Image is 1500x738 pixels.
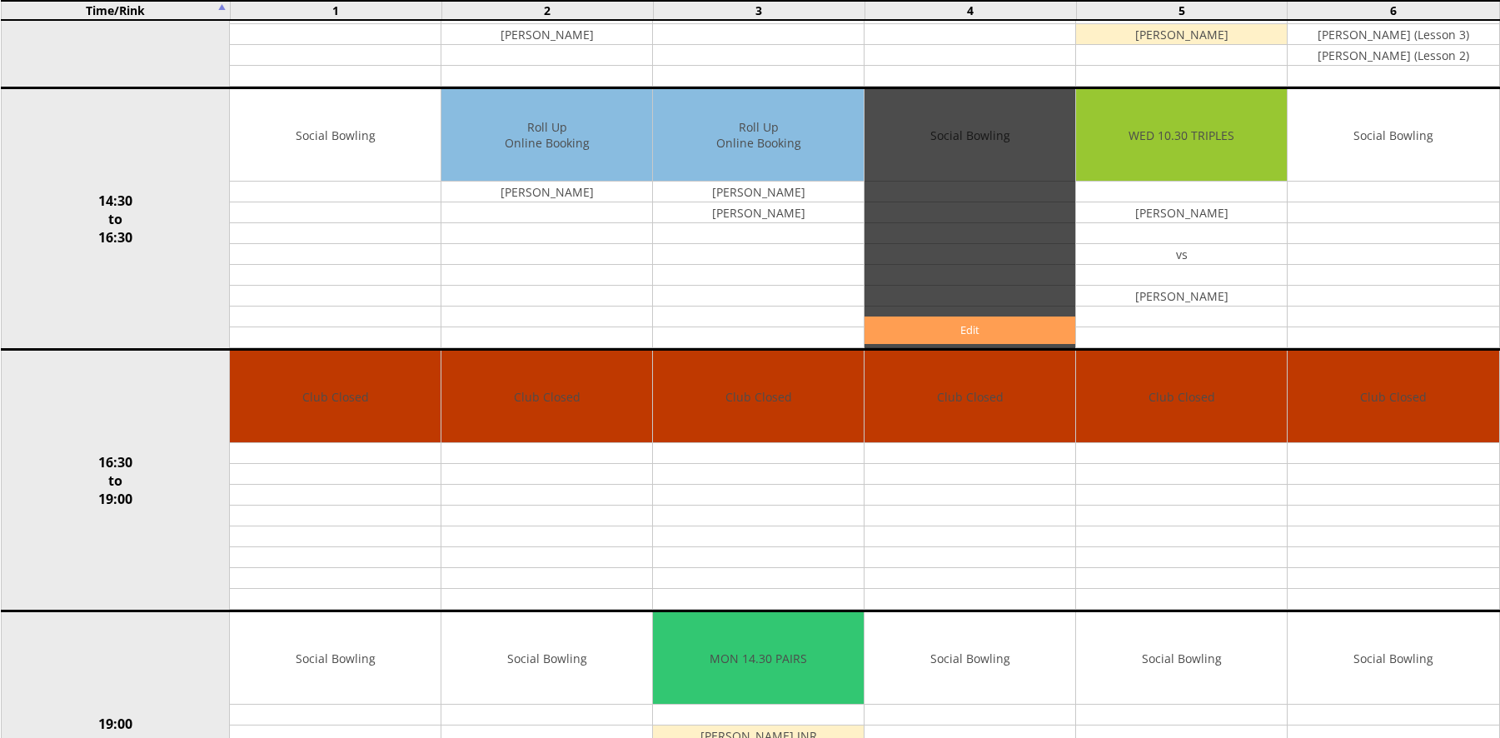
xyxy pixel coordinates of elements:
td: Social Bowling [441,612,652,705]
td: 4 [865,1,1076,20]
td: Social Bowling [1288,89,1498,182]
td: [PERSON_NAME] [653,202,864,223]
td: 3 [653,1,865,20]
td: Club Closed [865,351,1075,443]
td: Club Closed [653,351,864,443]
td: [PERSON_NAME] [1076,24,1287,45]
td: 1 [230,1,441,20]
td: 6 [1288,1,1499,20]
td: [PERSON_NAME] [653,182,864,202]
td: [PERSON_NAME] (Lesson 3) [1288,24,1498,45]
td: 2 [441,1,653,20]
td: Club Closed [1288,351,1498,443]
td: WED 10.30 TRIPLES [1076,89,1287,182]
td: Social Bowling [1076,612,1287,705]
td: [PERSON_NAME] [441,24,652,45]
td: Social Bowling [1288,612,1498,705]
td: [PERSON_NAME] [441,182,652,202]
td: 14:30 to 16:30 [1,88,230,350]
td: Time/Rink [1,1,230,20]
td: Roll Up Online Booking [653,89,864,182]
a: Edit [865,317,1075,344]
td: [PERSON_NAME] [1076,286,1287,307]
td: Club Closed [1076,351,1287,443]
td: Social Bowling [230,612,441,705]
td: Club Closed [441,351,652,443]
td: MON 14.30 PAIRS [653,612,864,705]
td: [PERSON_NAME] (Lesson 2) [1288,45,1498,66]
td: Club Closed [230,351,441,443]
td: [PERSON_NAME] [1076,202,1287,223]
td: Social Bowling [865,612,1075,705]
td: 5 [1076,1,1288,20]
td: Social Bowling [230,89,441,182]
td: vs [1076,244,1287,265]
td: 16:30 to 19:00 [1,350,230,611]
td: Roll Up Online Booking [441,89,652,182]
